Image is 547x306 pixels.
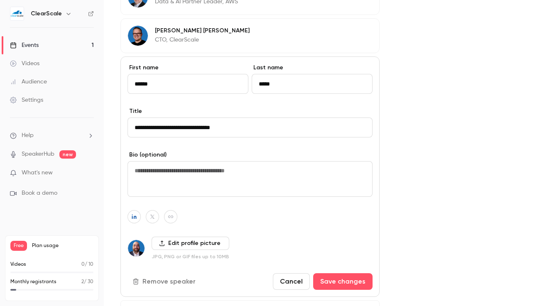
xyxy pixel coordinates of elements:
[128,240,145,257] img: Sanjay Marya
[128,107,373,115] label: Title
[120,18,380,53] div: Eric Miller[PERSON_NAME] [PERSON_NAME]CTO, ClearScale
[10,41,39,49] div: Events
[155,36,250,44] p: CTO, ClearScale
[81,262,85,267] span: 0
[22,150,54,159] a: SpeakerHub
[128,64,248,72] label: First name
[152,253,229,260] p: JPG, PNG or GIF files up to 10MB
[155,27,250,35] p: [PERSON_NAME] [PERSON_NAME]
[81,278,93,286] p: / 30
[81,279,84,284] span: 2
[273,273,310,290] button: Cancel
[10,7,24,20] img: ClearScale
[128,26,148,46] img: Eric Miller
[10,78,47,86] div: Audience
[10,96,43,104] div: Settings
[22,131,34,140] span: Help
[81,261,93,268] p: / 10
[31,10,62,18] h6: ClearScale
[10,261,26,268] p: Videos
[59,150,76,159] span: new
[10,59,39,68] div: Videos
[22,189,57,198] span: Book a demo
[252,64,373,72] label: Last name
[128,273,202,290] button: Remove speaker
[152,237,229,250] label: Edit profile picture
[22,169,53,177] span: What's new
[10,131,94,140] li: help-dropdown-opener
[32,242,93,249] span: Plan usage
[10,241,27,251] span: Free
[128,151,373,159] label: Bio (optional)
[313,273,373,290] button: Save changes
[10,278,56,286] p: Monthly registrants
